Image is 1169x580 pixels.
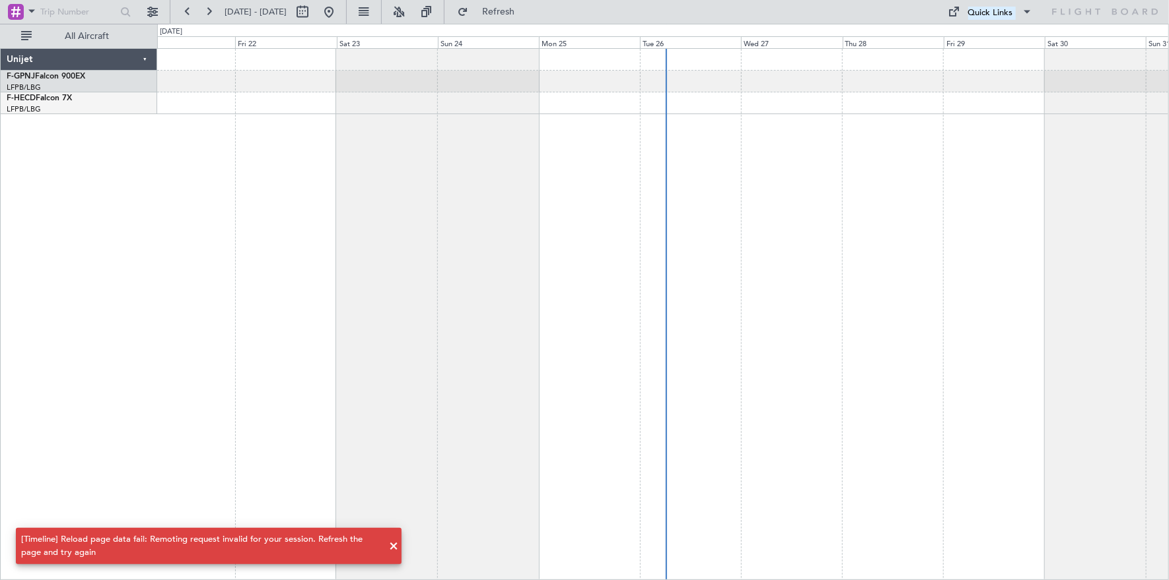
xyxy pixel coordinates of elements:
[7,94,36,102] span: F-HECD
[21,533,382,559] div: [Timeline] Reload page data fail: Remoting request invalid for your session. Refresh the page and...
[337,36,438,48] div: Sat 23
[7,94,72,102] a: F-HECDFalcon 7X
[134,36,235,48] div: Thu 21
[235,36,336,48] div: Fri 22
[1045,36,1146,48] div: Sat 30
[640,36,741,48] div: Tue 26
[942,1,1040,22] button: Quick Links
[944,36,1045,48] div: Fri 29
[160,26,182,38] div: [DATE]
[7,82,41,92] a: LFPB/LBG
[7,104,41,114] a: LFPB/LBG
[225,6,287,18] span: [DATE] - [DATE]
[539,36,640,48] div: Mon 25
[15,26,143,47] button: All Aircraft
[34,32,139,41] span: All Aircraft
[7,73,85,81] a: F-GPNJFalcon 900EX
[741,36,842,48] div: Wed 27
[451,1,530,22] button: Refresh
[471,7,526,16] span: Refresh
[438,36,539,48] div: Sun 24
[40,2,116,22] input: Trip Number
[968,7,1013,20] div: Quick Links
[843,36,944,48] div: Thu 28
[7,73,35,81] span: F-GPNJ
